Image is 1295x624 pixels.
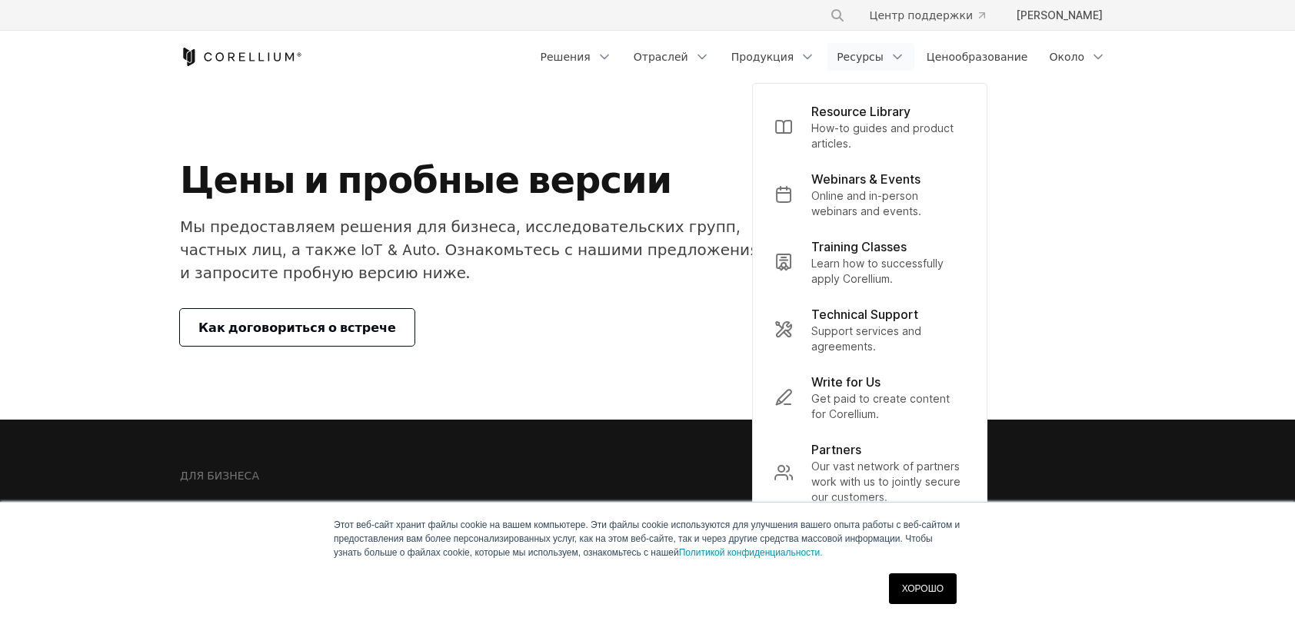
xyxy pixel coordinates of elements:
div: Меню навигации [531,43,1115,71]
div: Меню навигации [811,2,1115,29]
p: Support services and agreements. [811,324,965,354]
h1: Цены и пробные версии [180,157,793,203]
p: Partners [811,440,861,459]
font: Решения [541,49,591,65]
a: ХОРОШО [889,573,957,604]
a: Write for Us Get paid to create content for Corellium. [762,363,977,431]
a: Политикой конфиденциальности. [679,547,823,558]
font: Отраслей [634,49,688,65]
p: Learn how to successfully apply Corellium. [811,256,965,287]
a: Как договориться о встрече [180,309,414,346]
font: Около [1049,49,1084,65]
button: Искать [824,2,851,29]
a: Training Classes Learn how to successfully apply Corellium. [762,228,977,296]
p: Online and in-person webinars and events. [811,188,965,219]
font: Продукция [731,49,794,65]
p: Webinars & Events [811,170,920,188]
h6: ДЛЯ БИЗНЕСА [180,469,259,483]
font: Ресурсы [837,49,884,65]
p: Этот веб-сайт хранит файлы cookie на вашем компьютере. Эти файлы cookie используются для улучшени... [334,518,961,559]
a: Partners Our vast network of partners work with us to jointly secure our customers. [762,431,977,514]
a: Resource Library How-to guides and product articles. [762,93,977,161]
a: Главная страница Corellium [180,48,302,66]
p: Write for Us [811,373,881,391]
span: Как договориться о встрече [198,318,396,337]
a: Technical Support Support services and agreements. [762,296,977,363]
font: Центр поддержки [870,8,973,23]
a: Ценообразование [917,43,1037,71]
p: Our vast network of partners work with us to jointly secure our customers. [811,459,965,505]
a: [PERSON_NAME] [1004,2,1115,29]
a: Webinars & Events Online and in-person webinars and events. [762,161,977,228]
p: Resource Library [811,102,910,121]
p: Training Classes [811,237,907,256]
p: Technical Support [811,305,918,324]
p: Мы предоставляем решения для бизнеса, исследовательских групп, частных лиц, а также IoT & Auto. О... [180,215,793,284]
p: Get paid to create content for Corellium. [811,391,965,422]
p: How-to guides and product articles. [811,121,965,151]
